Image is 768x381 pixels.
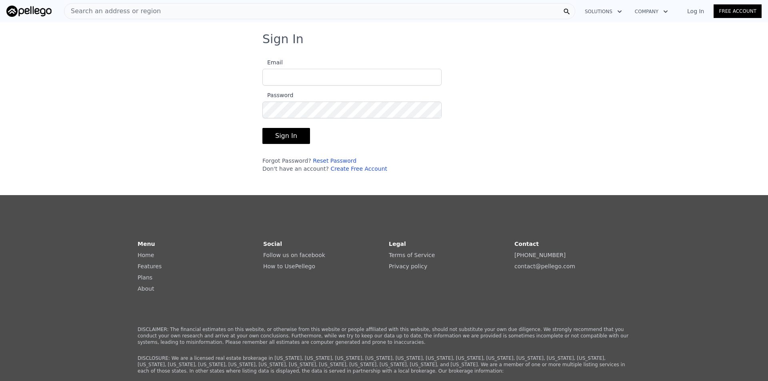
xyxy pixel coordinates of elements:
[578,4,628,19] button: Solutions
[330,166,387,172] a: Create Free Account
[64,6,161,16] span: Search an address or region
[6,6,52,17] img: Pellego
[389,241,406,247] strong: Legal
[262,59,283,66] span: Email
[714,4,762,18] a: Free Account
[262,157,442,173] div: Forgot Password? Don't have an account?
[263,263,315,269] a: How to UsePellego
[138,252,154,258] a: Home
[138,241,155,247] strong: Menu
[262,128,310,144] button: Sign In
[138,285,154,292] a: About
[262,92,293,98] span: Password
[138,263,162,269] a: Features
[263,252,325,258] a: Follow us on facebook
[628,4,674,19] button: Company
[262,32,506,46] h3: Sign In
[138,326,630,345] p: DISCLAIMER: The financial estimates on this website, or otherwise from this website or people aff...
[138,274,152,281] a: Plans
[389,263,427,269] a: Privacy policy
[514,263,575,269] a: contact@pellego.com
[262,102,442,118] input: Password
[313,158,356,164] a: Reset Password
[678,7,714,15] a: Log In
[263,241,282,247] strong: Social
[389,252,435,258] a: Terms of Service
[262,69,442,86] input: Email
[138,355,630,374] p: DISCLOSURE: We are a licensed real estate brokerage in [US_STATE], [US_STATE], [US_STATE], [US_ST...
[514,241,539,247] strong: Contact
[514,252,566,258] a: [PHONE_NUMBER]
